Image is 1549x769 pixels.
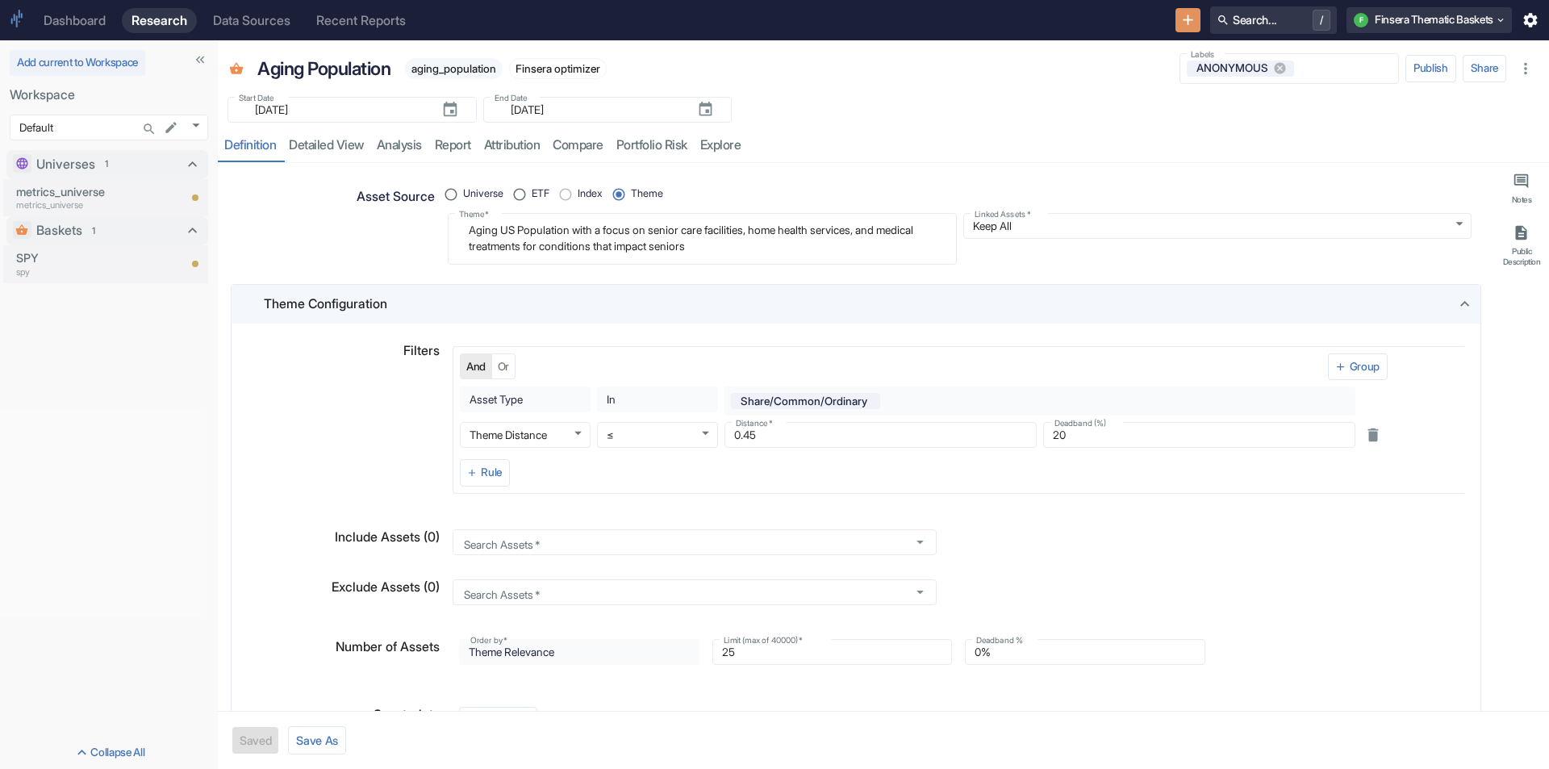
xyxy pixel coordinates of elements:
p: Constraints [373,705,440,725]
div: Asset Type [460,387,591,412]
p: Include Assets (0) [335,528,440,547]
label: Distance [736,417,772,429]
div: Public Description [1501,246,1543,266]
p: Asset Source [357,187,435,207]
a: metrics_universemetrics_universe [16,183,132,212]
span: Index [578,186,603,202]
label: End Date [495,92,528,104]
button: Open [910,582,931,603]
button: Save As [288,726,346,754]
a: Explore [694,129,748,162]
p: Workspace [10,86,208,105]
a: Research [122,8,197,33]
div: Theme Relevance [459,639,699,665]
button: Search... [138,118,161,140]
p: metrics_universe [16,199,132,212]
button: Open [910,532,931,553]
div: Recent Reports [316,13,406,28]
div: Research [132,13,187,28]
span: Universe [463,186,503,202]
a: compare [546,129,610,162]
label: Limit (max of 40000) [724,634,803,646]
a: Data Sources [203,8,300,33]
div: resource tabs [218,129,1549,162]
p: Theme Configuration [264,295,387,314]
span: 1 [99,157,114,171]
label: Order by [470,634,507,646]
button: Collapse Sidebar [189,48,211,71]
span: aging_population [405,62,503,75]
label: Theme [459,208,489,220]
a: detailed view [282,129,370,162]
div: In [597,387,718,412]
div: Aging Population [253,51,395,87]
button: Group [1328,353,1388,381]
div: position [448,182,676,207]
div: Theme Configuration [232,285,1480,324]
button: Add current to Workspace [10,50,145,76]
a: report [428,129,478,162]
p: Number of Assets [336,637,440,657]
a: Dashboard [34,8,115,33]
p: Universes [36,155,95,174]
p: Filters [403,341,440,361]
button: Publish [1405,55,1456,82]
span: Theme [631,186,663,202]
button: Rule [460,459,510,487]
span: ANONYMOUS [1190,61,1278,76]
label: Linked Assets [975,208,1030,220]
button: FFinsera Thematic Baskets [1347,7,1512,33]
div: Default [10,115,208,140]
input: yyyy-mm-dd [501,100,684,119]
p: Aging Population [257,55,390,82]
span: ETF [532,186,549,202]
button: Share [1463,55,1506,82]
textarea: Aging US Population with a focus on senior care facilities, home health services, and medical tre... [459,219,946,257]
div: Theme Distance [460,422,591,448]
div: F [1354,13,1368,27]
div: ≤ [597,422,718,448]
button: Collapse All [3,740,215,766]
p: SPY [16,249,132,267]
p: metrics_universe [16,183,132,201]
span: 1 [86,224,101,238]
label: Labels [1191,48,1214,61]
button: New Resource [1175,8,1200,33]
p: Exclude Assets (0) [332,578,440,597]
button: Delete rule [1360,422,1386,448]
button: Search.../ [1210,6,1337,34]
div: Dashboard [44,13,106,28]
div: Data Sources [213,13,290,28]
label: Start Date [239,92,274,104]
a: Portfolio Risk [610,129,694,162]
p: Baskets [36,221,82,240]
div: Universes1 [6,150,208,179]
div: Definition [224,137,276,153]
span: Basket [229,62,244,79]
label: Deadband (%) [1054,417,1106,429]
div: Keep All [963,213,1472,239]
span: Finsera optimizer [510,62,606,75]
a: analysis [370,129,428,162]
button: And [460,353,492,379]
button: Constraint [459,707,537,734]
a: SPYspy [16,249,132,278]
p: spy [16,265,132,279]
button: edit [160,116,182,139]
a: Recent Reports [307,8,415,33]
div: Baskets1 [6,216,208,245]
button: Or [491,353,516,379]
button: Notes [1497,166,1546,211]
label: Deadband % [976,634,1023,646]
div: ANONYMOUS [1187,61,1295,77]
a: attribution [478,129,547,162]
input: yyyy-mm-dd [245,100,428,119]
